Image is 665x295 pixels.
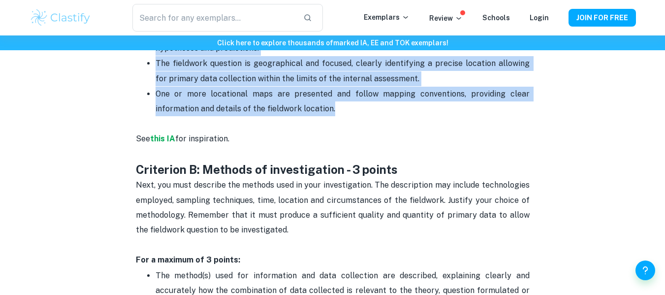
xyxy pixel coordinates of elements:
input: Search for any exemplars... [132,4,295,32]
span: See [136,134,150,143]
a: Login [530,14,549,22]
a: Schools [482,14,510,22]
p: Exemplars [364,12,410,23]
img: Clastify logo [30,8,92,28]
strong: Criterion B: Methods of investigation - 3 points [136,163,398,176]
button: JOIN FOR FREE [569,9,636,27]
h6: Click here to explore thousands of marked IA, EE and TOK exemplars ! [2,37,663,48]
strong: For a maximum of 3 points: [136,255,240,264]
button: Help and Feedback [635,261,655,280]
span: for inspiration. [175,134,229,143]
span: The fieldwork question is geographical and focused, clearly identifying a precise location allowi... [156,59,532,83]
span: The link between the fieldwork question and the relevant syllabus topic, the syllabus or geograph... [156,13,532,53]
p: Review [429,13,463,24]
span: One or more locational maps are presented and follow mapping conventions, providing clear informa... [156,89,532,113]
span: Next, you must describe the methods used in your investigation. The description may include techn... [136,180,532,234]
a: this IA [150,134,175,143]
